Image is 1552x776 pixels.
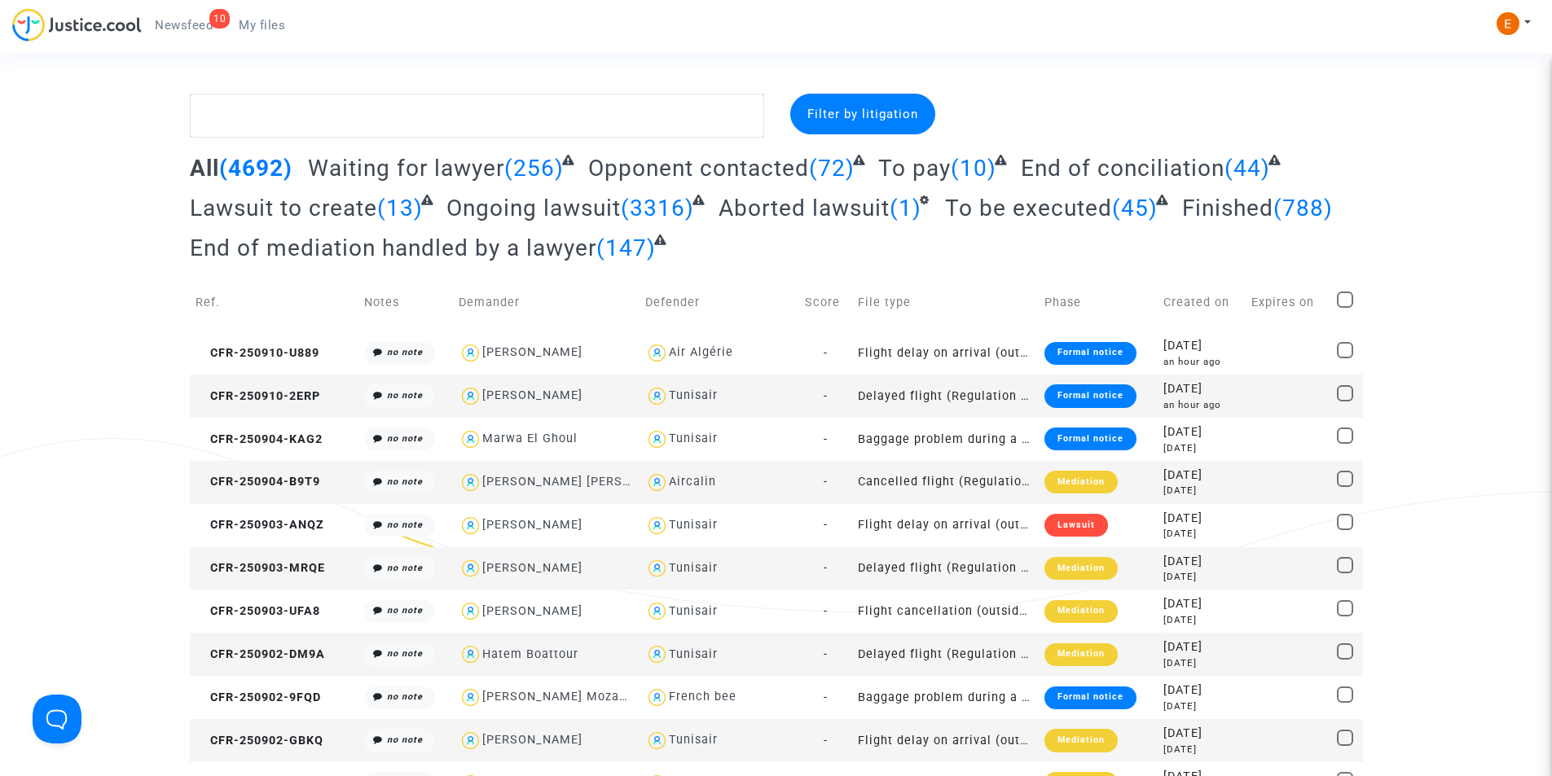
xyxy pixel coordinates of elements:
[645,599,669,623] img: icon-user.svg
[387,734,423,745] i: no note
[1182,195,1273,221] span: Finished
[482,432,578,445] div: Marwa El Ghoul
[226,13,298,37] a: My files
[1163,337,1241,355] div: [DATE]
[196,734,323,748] span: CFR-250902-GBKQ
[1163,510,1241,528] div: [DATE]
[645,686,669,709] img: icon-user.svg
[239,18,285,33] span: My files
[824,604,828,618] span: -
[387,347,423,357] i: no note
[669,690,736,704] div: French bee
[459,471,482,494] img: icon-user.svg
[809,155,855,182] span: (72)
[719,195,890,221] span: Aborted lawsuit
[1163,570,1241,584] div: [DATE]
[852,676,1039,719] td: Baggage problem during a flight
[1163,613,1241,627] div: [DATE]
[945,195,1112,221] span: To be executed
[1497,12,1519,35] img: ACg8ocIeiFvHKe4dA5oeRFd_CiCnuxWUEc1A2wYhRJE3TTWt=s96-c
[824,346,828,360] span: -
[358,274,453,331] td: Notes
[196,432,323,446] span: CFR-250904-KAG2
[1163,743,1241,756] div: [DATE]
[640,274,799,331] td: Defender
[482,733,583,747] div: [PERSON_NAME]
[669,388,718,402] div: Tunisair
[669,432,718,445] div: Tunisair
[453,274,640,331] td: Demander
[1158,274,1246,331] td: Created on
[196,604,320,618] span: CFR-250903-UFA8
[951,155,996,182] span: (10)
[459,557,482,581] img: icon-user.svg
[459,514,482,537] img: icon-user.svg
[482,518,583,532] div: [PERSON_NAME]
[142,13,226,37] a: 10Newsfeed
[1224,155,1270,182] span: (44)
[196,389,320,403] span: CFR-250910-2ERP
[669,475,716,489] div: Aircalin
[1039,274,1158,331] td: Phase
[824,432,828,446] span: -
[1044,384,1137,407] div: Formal notice
[155,18,213,33] span: Newsfeed
[387,520,423,530] i: no note
[196,475,320,489] span: CFR-250904-B9T9
[824,691,828,704] span: -
[33,695,81,743] iframe: Help Scout Beacon - Open
[852,274,1039,331] td: File type
[308,155,504,182] span: Waiting for lawyer
[459,642,482,666] img: icon-user.svg
[852,590,1039,633] td: Flight cancellation (outside of EU - Montreal Convention)
[387,605,423,616] i: no note
[878,155,951,182] span: To pay
[196,691,321,704] span: CFR-250902-9FQD
[196,518,324,532] span: CFR-250903-ANQZ
[645,341,669,365] img: icon-user.svg
[504,155,564,182] span: (256)
[1044,557,1118,580] div: Mediation
[1021,155,1224,182] span: End of conciliation
[596,235,656,261] span: (147)
[12,8,142,42] img: jc-logo.svg
[852,418,1039,461] td: Baggage problem during a flight
[852,719,1039,762] td: Flight delay on arrival (outside of EU - Montreal Convention)
[669,647,718,661] div: Tunisair
[852,504,1039,547] td: Flight delay on arrival (outside of EU - Montreal Convention)
[824,561,828,575] span: -
[387,691,423,702] i: no note
[645,471,669,494] img: icon-user.svg
[645,557,669,581] img: icon-user.svg
[459,729,482,752] img: icon-user.svg
[852,375,1039,418] td: Delayed flight (Regulation EC 261/2004)
[387,433,423,444] i: no note
[1163,423,1241,441] div: [DATE]
[1163,380,1241,398] div: [DATE]
[482,475,687,489] div: [PERSON_NAME] [PERSON_NAME]
[387,476,423,487] i: no note
[1163,484,1241,498] div: [DATE]
[377,195,423,221] span: (13)
[1044,427,1137,450] div: Formal notice
[1044,514,1108,537] div: Lawsuit
[1163,441,1241,455] div: [DATE]
[1273,195,1333,221] span: (788)
[645,427,669,451] img: icon-user.svg
[669,518,718,532] div: Tunisair
[1163,355,1241,369] div: an hour ago
[190,274,358,331] td: Ref.
[446,195,621,221] span: Ongoing lawsuit
[645,514,669,537] img: icon-user.svg
[459,341,482,365] img: icon-user.svg
[824,518,828,532] span: -
[196,561,325,575] span: CFR-250903-MRQE
[190,155,219,182] span: All
[824,475,828,489] span: -
[219,155,292,182] span: (4692)
[799,274,852,331] td: Score
[482,604,583,618] div: [PERSON_NAME]
[1044,342,1137,365] div: Formal notice
[669,733,718,747] div: Tunisair
[387,648,423,659] i: no note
